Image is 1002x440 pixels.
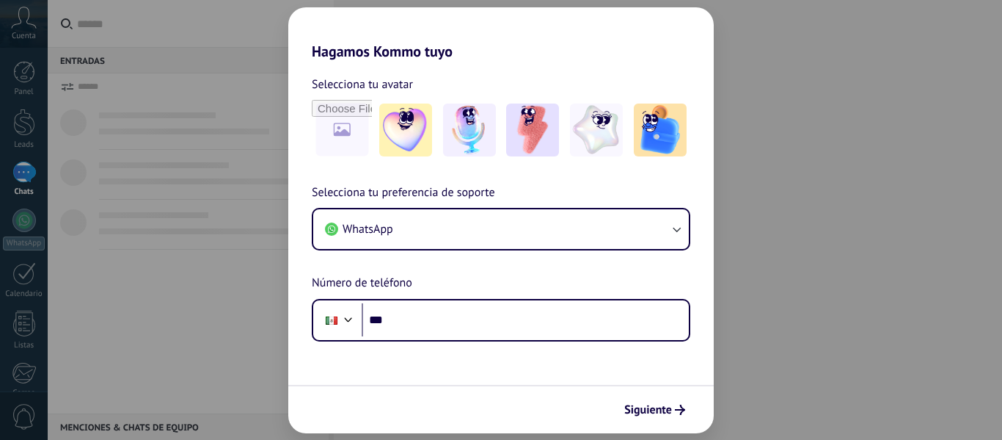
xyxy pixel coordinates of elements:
div: Mexico: + 52 [318,305,345,336]
h2: Hagamos Kommo tuyo [288,7,714,60]
img: -3.jpeg [506,104,559,156]
span: Siguiente [624,405,672,415]
button: Siguiente [618,397,692,422]
button: WhatsApp [313,209,689,249]
span: WhatsApp [343,222,393,237]
span: Selecciona tu avatar [312,75,413,94]
span: Número de teléfono [312,274,412,293]
img: -1.jpeg [379,104,432,156]
img: -4.jpeg [570,104,623,156]
img: -5.jpeg [634,104,687,156]
span: Selecciona tu preferencia de soporte [312,184,495,203]
img: -2.jpeg [443,104,496,156]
